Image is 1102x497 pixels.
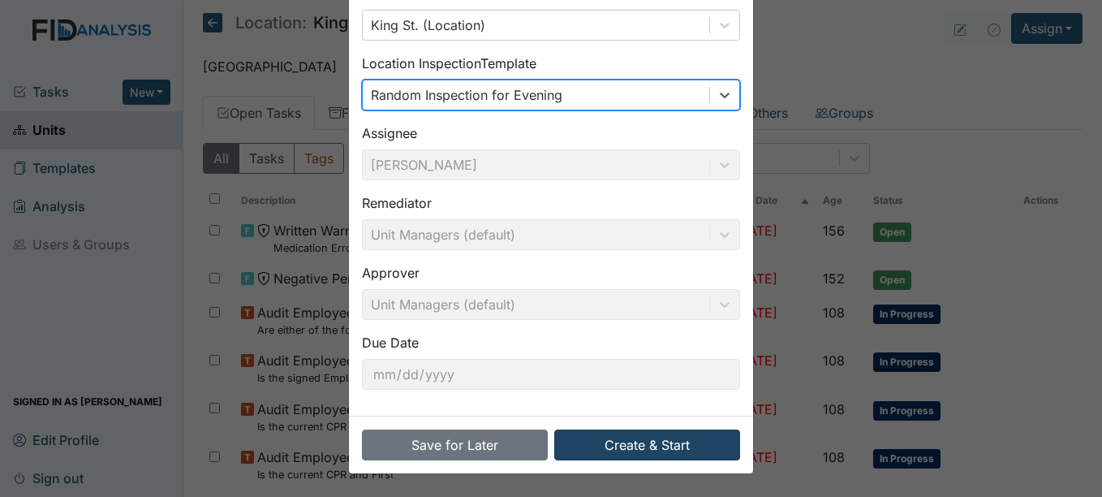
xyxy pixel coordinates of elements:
label: Due Date [362,333,419,352]
button: Create & Start [554,430,740,460]
label: Location Inspection Template [362,54,536,73]
div: Random Inspection for Evening [371,85,562,105]
button: Save for Later [362,430,548,460]
div: King St. (Location) [371,15,485,35]
label: Assignee [362,123,417,143]
label: Approver [362,263,420,283]
label: Remediator [362,193,432,213]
